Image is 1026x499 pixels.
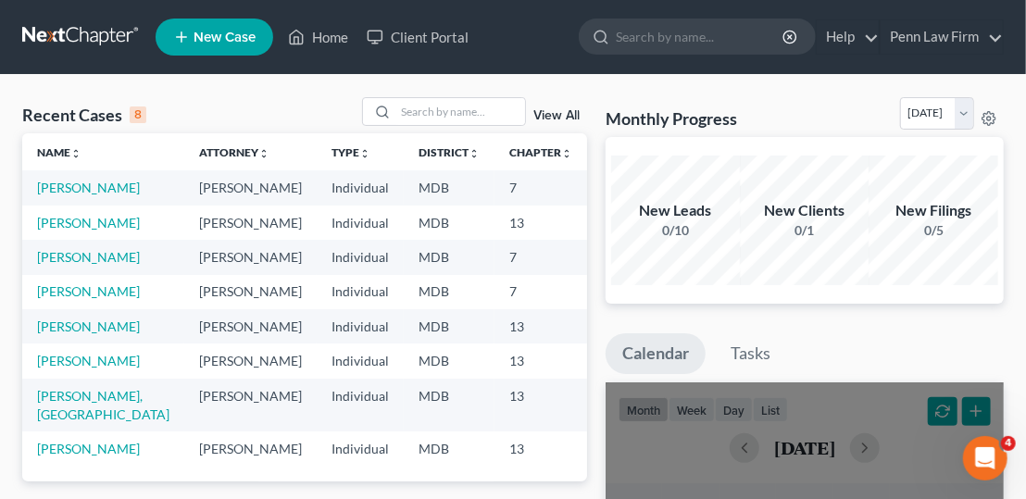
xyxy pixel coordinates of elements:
[494,275,587,309] td: 7
[494,170,587,205] td: 7
[494,309,587,343] td: 13
[184,206,317,240] td: [PERSON_NAME]
[494,379,587,431] td: 13
[404,343,494,378] td: MDB
[404,206,494,240] td: MDB
[317,240,404,274] td: Individual
[37,180,140,195] a: [PERSON_NAME]
[533,109,580,122] a: View All
[37,145,81,159] a: Nameunfold_more
[357,20,478,54] a: Client Portal
[37,388,169,422] a: [PERSON_NAME], [GEOGRAPHIC_DATA]
[404,379,494,431] td: MDB
[279,20,357,54] a: Home
[611,200,741,221] div: New Leads
[509,145,572,159] a: Chapterunfold_more
[37,318,140,334] a: [PERSON_NAME]
[494,240,587,274] td: 7
[130,106,146,123] div: 8
[395,98,525,125] input: Search by name...
[714,333,787,374] a: Tasks
[404,309,494,343] td: MDB
[606,333,706,374] a: Calendar
[469,148,480,159] i: unfold_more
[606,107,737,130] h3: Monthly Progress
[317,379,404,431] td: Individual
[419,145,480,159] a: Districtunfold_more
[199,145,269,159] a: Attorneyunfold_more
[184,431,317,466] td: [PERSON_NAME]
[317,309,404,343] td: Individual
[37,441,140,456] a: [PERSON_NAME]
[184,170,317,205] td: [PERSON_NAME]
[184,240,317,274] td: [PERSON_NAME]
[184,379,317,431] td: [PERSON_NAME]
[817,20,879,54] a: Help
[332,145,370,159] a: Typeunfold_more
[184,275,317,309] td: [PERSON_NAME]
[611,221,741,240] div: 0/10
[404,275,494,309] td: MDB
[37,249,140,265] a: [PERSON_NAME]
[37,215,140,231] a: [PERSON_NAME]
[869,221,998,240] div: 0/5
[258,148,269,159] i: unfold_more
[317,206,404,240] td: Individual
[317,275,404,309] td: Individual
[494,343,587,378] td: 13
[740,200,870,221] div: New Clients
[869,200,998,221] div: New Filings
[37,283,140,299] a: [PERSON_NAME]
[184,343,317,378] td: [PERSON_NAME]
[740,221,870,240] div: 0/1
[404,170,494,205] td: MDB
[70,148,81,159] i: unfold_more
[359,148,370,159] i: unfold_more
[494,431,587,466] td: 13
[1001,436,1016,451] span: 4
[194,31,256,44] span: New Case
[317,343,404,378] td: Individual
[37,353,140,368] a: [PERSON_NAME]
[404,240,494,274] td: MDB
[963,436,1007,480] iframe: Intercom live chat
[317,170,404,205] td: Individual
[561,148,572,159] i: unfold_more
[881,20,1003,54] a: Penn Law Firm
[22,104,146,126] div: Recent Cases
[184,309,317,343] td: [PERSON_NAME]
[317,431,404,466] td: Individual
[404,431,494,466] td: MDB
[494,206,587,240] td: 13
[616,19,785,54] input: Search by name...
